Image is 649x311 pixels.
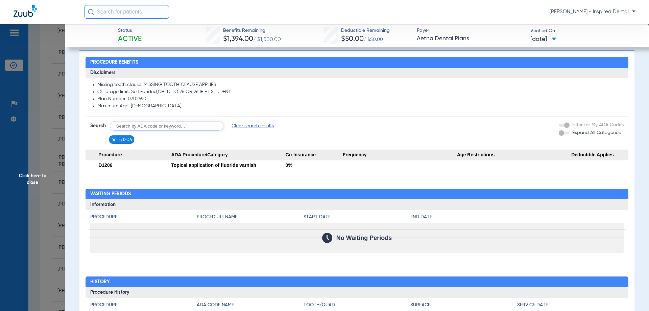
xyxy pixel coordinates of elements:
[90,214,197,221] h4: Procedure
[112,137,116,142] img: x.svg
[550,8,635,15] span: [PERSON_NAME] - Inspired Dental
[118,27,142,34] span: Status
[98,162,112,168] span: D1206
[86,57,629,68] h2: Procedure Benefits
[417,35,525,43] span: Aetna Dental Plans
[571,150,628,160] span: Deductible Applies
[530,35,556,44] span: [DATE]
[343,150,457,160] span: Frequency
[410,302,517,309] h4: Surface
[97,96,624,102] li: Plan Number: 0702690
[86,199,629,210] h3: Information
[530,27,638,35] span: Verified On
[341,36,364,43] span: $50.00
[90,123,106,129] span: Search
[253,37,281,42] span: / $1,500.00
[304,214,410,221] h4: Start Date
[90,302,197,309] h4: Procedure
[457,150,571,160] span: Age Restrictions
[86,150,171,160] span: Procedure
[286,160,343,170] div: 0%
[304,302,410,311] app-breakdown-title: Tooth/Quad
[86,276,629,287] h2: History
[86,287,629,298] h3: Procedure History
[410,302,517,311] app-breakdown-title: Surface
[517,302,624,311] app-breakdown-title: Service Date
[197,214,304,221] h4: Procedure Name
[171,160,285,170] div: Topical application of fluoride varnish
[110,121,223,131] input: Search by ADA code or keyword…
[197,302,304,309] h4: ADA Code Name
[336,235,392,241] span: No Waiting Periods
[322,233,332,243] img: Calendar
[97,82,624,88] li: Missing tooth clause: MISSING TOOTH CLAUSE APPLIES
[341,27,390,34] span: Deductible Remaining
[97,89,624,95] li: Child age limit: Self Funded,CHLD TO 26 OR 26 IF FT STUDENT
[88,9,94,15] img: Search Icon
[304,302,410,309] h4: Tooth/Quad
[14,5,37,17] img: Zuub Logo
[417,27,525,34] span: Payer
[517,302,624,309] h4: Service Date
[410,214,624,223] app-breakdown-title: End Date
[304,214,410,223] app-breakdown-title: Start Date
[118,35,142,44] span: Active
[85,5,169,19] input: Search for patients
[615,279,649,311] iframe: Chat Widget
[97,103,624,109] li: Maximum Age: [DEMOGRAPHIC_DATA]
[572,130,621,135] span: Expand All Categories
[90,302,197,311] app-breakdown-title: Procedure
[171,150,285,160] span: ADA Procedure/Category
[90,214,197,223] app-breakdown-title: Procedure
[119,136,132,143] span: d1206
[364,37,383,42] span: / $50.00
[197,302,304,311] app-breakdown-title: ADA Code Name
[571,121,624,129] label: Filter for My ADA Codes
[223,27,281,34] span: Benefits Remaining
[223,36,253,43] span: $1,394.00
[232,123,274,129] span: Clear search results
[410,214,624,221] h4: End Date
[86,68,629,79] h3: Disclaimers
[286,150,343,160] span: Co-Insurance
[86,189,629,200] h2: Waiting Periods
[197,214,304,223] app-breakdown-title: Procedure Name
